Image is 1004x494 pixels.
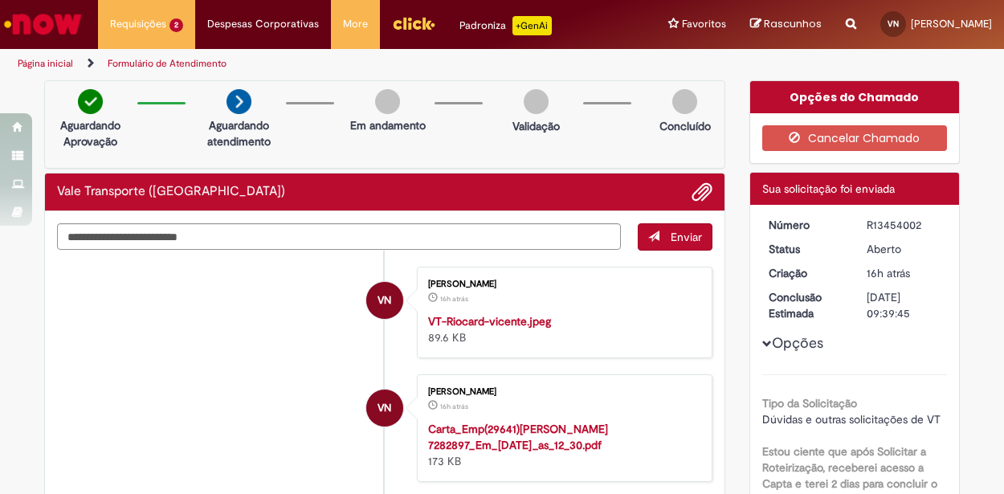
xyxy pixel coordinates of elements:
p: +GenAi [512,16,552,35]
div: [PERSON_NAME] [428,280,696,289]
div: Opções do Chamado [750,81,960,113]
span: 16h atrás [440,294,468,304]
p: Aguardando Aprovação [51,117,129,149]
img: arrow-next.png [227,89,251,114]
time: 27/08/2025 17:37:40 [440,294,468,304]
div: Aberto [867,241,941,257]
span: 16h atrás [867,266,910,280]
dt: Número [757,217,855,233]
span: Requisições [110,16,166,32]
b: Tipo da Solicitação [762,396,857,410]
div: [PERSON_NAME] [428,387,696,397]
span: More [343,16,368,32]
button: Enviar [638,223,712,251]
ul: Trilhas de página [12,49,657,79]
span: Rascunhos [764,16,822,31]
p: Em andamento [350,117,426,133]
a: Carta_Emp(29641)[PERSON_NAME] 7282897_Em_[DATE]_as_12_30.pdf [428,422,608,452]
span: VN [378,281,391,320]
p: Aguardando atendimento [200,117,278,149]
div: R13454002 [867,217,941,233]
span: [PERSON_NAME] [911,17,992,31]
button: Adicionar anexos [692,182,712,202]
span: VN [378,389,391,427]
img: click_logo_yellow_360x200.png [392,11,435,35]
a: Formulário de Atendimento [108,57,227,70]
div: Vicente Da Costa Silva Neto [366,282,403,319]
a: Página inicial [18,57,73,70]
button: Cancelar Chamado [762,125,948,151]
span: Sua solicitação foi enviada [762,182,895,196]
div: 27/08/2025 17:39:39 [867,265,941,281]
span: 16h atrás [440,402,468,411]
span: VN [888,18,899,29]
dt: Criação [757,265,855,281]
span: Despesas Corporativas [207,16,319,32]
div: Vicente Da Costa Silva Neto [366,390,403,427]
span: Favoritos [682,16,726,32]
img: img-circle-grey.png [672,89,697,114]
h2: Vale Transporte (VT) Histórico de tíquete [57,185,285,199]
a: VT-Riocard-vicente.jpeg [428,314,551,329]
dt: Conclusão Estimada [757,289,855,321]
img: img-circle-grey.png [375,89,400,114]
div: [DATE] 09:39:45 [867,289,941,321]
div: Padroniza [459,16,552,35]
p: Validação [512,118,560,134]
img: img-circle-grey.png [524,89,549,114]
img: ServiceNow [2,8,84,40]
dt: Status [757,241,855,257]
p: Concluído [659,118,711,134]
img: check-circle-green.png [78,89,103,114]
span: Dúvidas e outras solicitações de VT [762,412,941,427]
textarea: Digite sua mensagem aqui... [57,223,621,250]
span: 2 [169,18,183,32]
div: 89.6 KB [428,313,696,345]
span: Enviar [671,230,702,244]
time: 27/08/2025 17:37:29 [440,402,468,411]
div: 173 KB [428,421,696,469]
a: Rascunhos [750,17,822,32]
time: 27/08/2025 17:39:39 [867,266,910,280]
